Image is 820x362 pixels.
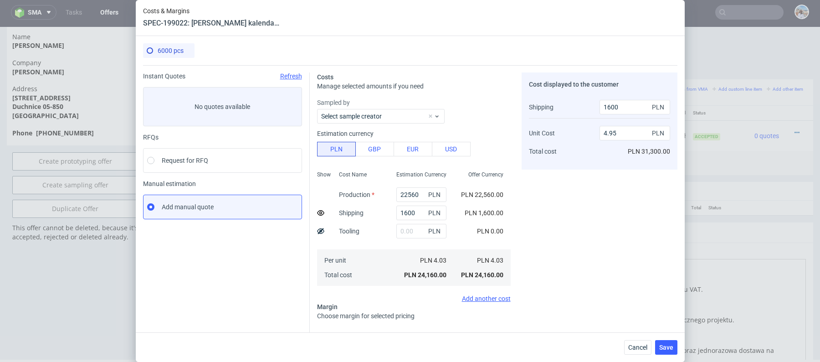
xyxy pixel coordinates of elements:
[275,135,292,145] span: Dostawa
[437,79,467,94] th: Quant.
[324,271,352,279] span: Total cost
[162,202,214,212] span: Add manual quote
[162,156,208,165] span: Request for RFQ
[324,257,346,264] span: Per unit
[317,303,338,310] span: Margin
[477,331,511,339] span: Gross margin
[465,209,503,217] span: PLN 1,600.00
[712,60,762,65] small: Add custom line item
[767,60,803,65] small: Add other item
[143,7,280,15] span: Costs & Margins
[150,196,813,216] div: Notes displayed below the Offer
[578,79,631,94] th: Dependencies
[155,127,184,132] span: Dependencies
[243,222,275,230] a: markdown
[280,72,302,80] span: Refresh
[754,105,779,113] span: 0 quotes
[143,87,302,126] label: No quotes available
[234,105,251,113] a: DPUW
[651,174,705,189] th: Total
[529,129,555,137] span: Unit Cost
[275,99,434,118] div: Custom • Custom
[467,79,520,94] th: Unit Price
[12,84,79,93] strong: [GEOGRAPHIC_DATA]
[339,191,374,198] label: Production
[217,174,254,189] th: ID
[143,134,302,141] div: RFQs
[156,160,214,168] span: Rejected Line Items
[605,60,648,65] small: Add PIM line item
[420,23,470,32] input: Save
[321,113,382,120] label: Select sample creator
[12,75,63,84] strong: Duchnice 05-850
[600,100,670,114] input: 0.00
[628,344,647,351] span: Cancel
[705,174,768,189] th: Status
[420,257,446,264] span: PLN 4.03
[650,127,668,140] span: PLN
[461,271,503,279] span: PLN 24,160.00
[339,209,364,217] label: Shipping
[538,174,651,189] th: Dependencies
[460,174,538,189] th: Net Total
[468,171,503,178] span: Offer Currency
[12,149,138,167] a: Create sampling offer
[314,174,380,189] th: Quant.
[404,271,446,279] span: PLN 24,160.00
[317,130,374,137] label: Estimation currency
[426,207,445,219] span: PLN
[230,79,271,94] th: LIID
[467,94,520,124] td: 4.95 zł
[12,102,94,110] strong: Phone [PHONE_NUMBER]
[693,106,720,114] span: Accepted
[477,228,503,235] span: PLN 0.00
[529,81,619,88] span: Cost displayed to the customer
[652,60,708,65] small: Add line item from VMA
[461,191,503,198] span: PLN 22,560.00
[275,100,353,109] span: [PERSON_NAME] kalendarz
[689,79,739,94] th: Status
[317,142,356,156] button: PLN
[317,83,424,90] span: Manage selected amounts if you need
[143,18,280,28] header: SPEC-199022: [PERSON_NAME] kalendarz
[143,72,302,80] div: Instant Quotes
[12,5,138,15] span: Name
[12,57,138,67] span: Address
[520,94,578,124] td: 29,700.00 zł
[158,47,184,54] span: 6000 pcs
[339,171,367,178] span: Cost Name
[12,31,138,41] span: Company
[12,41,64,49] strong: [PERSON_NAME]
[7,197,143,220] div: This offer cannot be deleted, because it's accepted, rejected or deleted already.
[290,2,463,15] input: Only numbers
[317,98,511,107] label: Sampled by
[317,312,415,320] span: Choose margin for selected pricing
[659,344,673,351] span: Save
[159,98,205,120] img: ico-item-custom-a8f9c3db6a5631ce2f509e228e8b95abde266dc4376634de7b166047de09ff05.png
[426,188,445,201] span: PLN
[394,142,432,156] button: EUR
[12,14,64,23] strong: [PERSON_NAME]
[12,173,138,191] a: Duplicate Offer
[529,148,557,155] span: Total cost
[380,174,460,189] th: Unit Price
[271,79,437,94] th: Name
[150,174,217,189] th: Design
[355,142,394,156] button: GBP
[317,73,333,81] span: Costs
[426,225,445,238] span: PLN
[624,340,651,355] button: Cancel
[239,136,256,144] strong: NAGZ
[520,131,578,148] td: 1,600.00 zł
[529,103,553,111] span: Shipping
[156,23,268,32] button: Force CRM resync
[631,94,689,124] td: 31,300.00 zł
[477,257,503,264] span: PLN 4.03
[143,180,302,187] span: Manual estimation
[150,79,230,94] th: Design
[396,206,446,220] input: 0.00
[12,67,71,75] strong: [STREET_ADDRESS]
[156,62,221,69] span: Accepted Line Items
[396,224,446,238] input: 0.00
[631,79,689,94] th: Total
